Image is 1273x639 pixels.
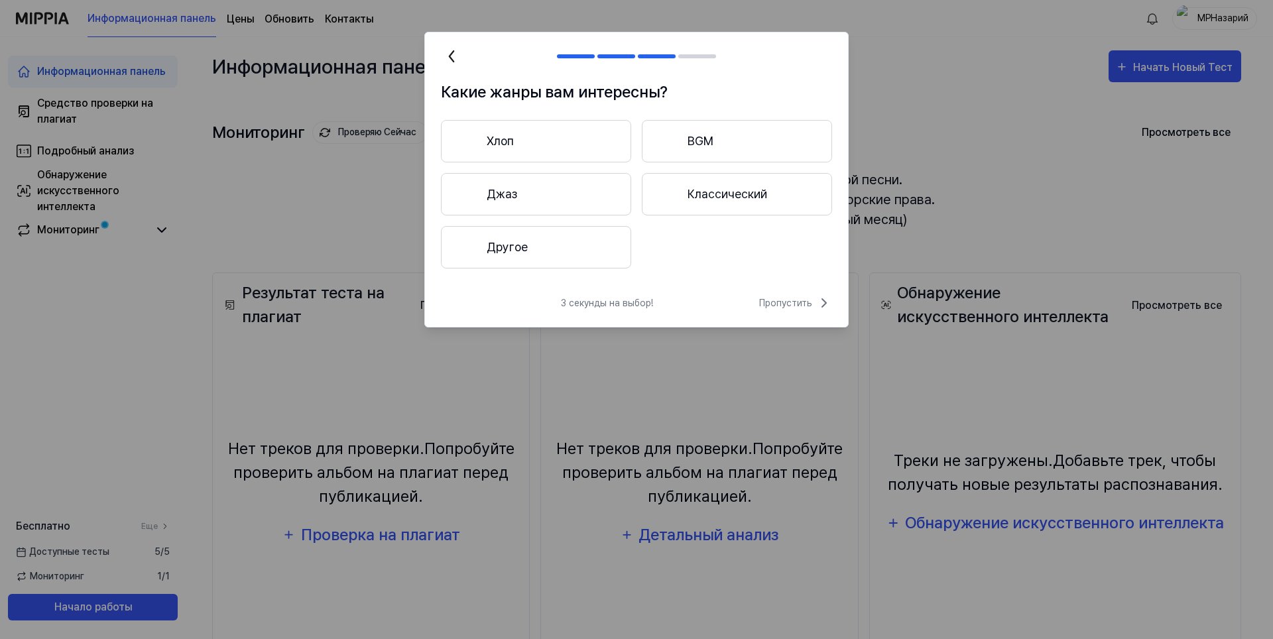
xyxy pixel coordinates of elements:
ya-tr-span: 3 секунды на выбор! [561,298,653,308]
ya-tr-span: Хлоп [487,132,514,150]
button: Классический [642,173,832,215]
ya-tr-span: BGM [688,132,713,150]
ya-tr-span: Другое [487,238,528,256]
button: Пропустить [757,295,832,311]
ya-tr-span: Джаз [487,185,517,203]
button: Другое [441,226,631,268]
button: Джаз [441,173,631,215]
button: BGM [642,120,832,162]
ya-tr-span: Классический [688,185,767,203]
button: Хлоп [441,120,631,162]
ya-tr-span: Какие жанры вам интересны? [441,82,668,101]
ya-tr-span: Пропустить [759,296,812,310]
